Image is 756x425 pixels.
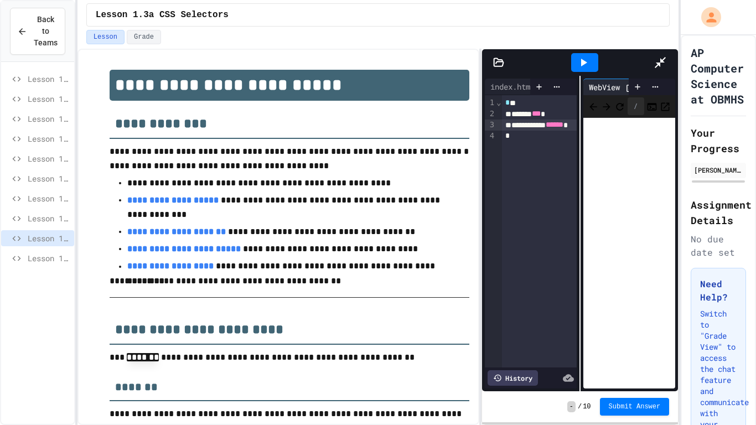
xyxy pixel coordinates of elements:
h2: Your Progress [691,125,746,156]
h2: Assignment Details [691,197,746,228]
div: 4 [485,131,496,142]
button: Submit Answer [600,398,670,416]
span: Forward [601,99,612,113]
button: Refresh [614,100,625,113]
button: Open in new tab [660,100,671,113]
button: Grade [127,30,161,44]
span: Fold line [496,98,501,107]
span: Lesson 1.1a JavaScript Intro [28,93,70,105]
span: - [567,401,576,412]
span: Lesson 1.3b CSS Backgrounds [28,252,70,264]
div: index.html [485,81,540,92]
button: Lesson [86,30,125,44]
div: WebView [583,81,625,93]
span: Lesson 1.2 HTML Basics [28,173,70,184]
span: 10 [583,402,591,411]
span: Lesson 1.1c JS Intro [28,133,70,144]
span: Submit Answer [609,402,661,411]
div: WebView [583,79,654,95]
span: Lesson 1.1 JavaScript Intro [28,73,70,85]
div: My Account [690,4,724,30]
button: Back to Teams [10,8,65,55]
div: [PERSON_NAME] [694,165,743,175]
span: Lesson 1.1d JavaScript [28,153,70,164]
span: Lesson 1.3 CSS Introduction [28,212,70,224]
div: History [488,370,538,386]
div: 2 [485,108,496,120]
button: Console [646,100,657,113]
span: Lesson 1.1b JavaScript Intro [28,113,70,125]
span: Back [588,99,599,113]
span: Lesson 1.3a CSS Selectors [96,8,229,22]
span: / [578,402,582,411]
span: Back to Teams [34,14,58,49]
iframe: Web Preview [583,118,675,389]
span: Lesson 1.3a CSS Selectors [28,232,70,244]
div: / [628,97,644,115]
div: 3 [485,120,496,131]
div: 1 [485,97,496,108]
h3: Need Help? [700,277,737,304]
div: index.html [485,79,554,95]
h1: AP Computer Science at OBMHS [691,45,746,107]
span: Lesson 1.2a HTML Continued [28,193,70,204]
div: No due date set [691,232,746,259]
